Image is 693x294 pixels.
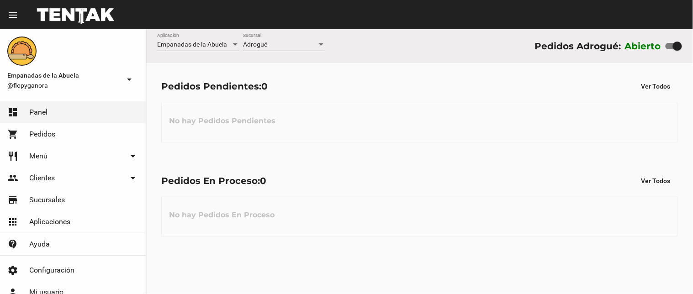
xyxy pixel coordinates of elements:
[124,74,135,85] mat-icon: arrow_drop_down
[29,217,70,226] span: Aplicaciones
[29,173,55,183] span: Clientes
[29,195,65,205] span: Sucursales
[7,37,37,66] img: f0136945-ed32-4f7c-91e3-a375bc4bb2c5.png
[7,70,120,81] span: Empanadas de la Abuela
[161,173,266,188] div: Pedidos En Proceso:
[634,78,678,94] button: Ver Todos
[7,151,18,162] mat-icon: restaurant
[29,108,48,117] span: Panel
[243,41,267,48] span: Adrogué
[7,173,18,184] mat-icon: people
[162,107,283,135] h3: No hay Pedidos Pendientes
[641,83,671,90] span: Ver Todos
[634,173,678,189] button: Ver Todos
[7,239,18,250] mat-icon: contact_support
[7,194,18,205] mat-icon: store
[7,81,120,90] span: @flopyganora
[7,129,18,140] mat-icon: shopping_cart
[127,173,138,184] mat-icon: arrow_drop_down
[7,10,18,21] mat-icon: menu
[162,201,282,229] h3: No hay Pedidos En Proceso
[29,240,50,249] span: Ayuda
[7,265,18,276] mat-icon: settings
[29,130,55,139] span: Pedidos
[7,216,18,227] mat-icon: apps
[641,177,671,184] span: Ver Todos
[157,41,227,48] span: Empanadas de la Abuela
[7,107,18,118] mat-icon: dashboard
[127,151,138,162] mat-icon: arrow_drop_down
[29,266,74,275] span: Configuración
[260,175,266,186] span: 0
[161,79,268,94] div: Pedidos Pendientes:
[261,81,268,92] span: 0
[29,152,48,161] span: Menú
[534,39,621,53] div: Pedidos Adrogué:
[625,39,661,53] label: Abierto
